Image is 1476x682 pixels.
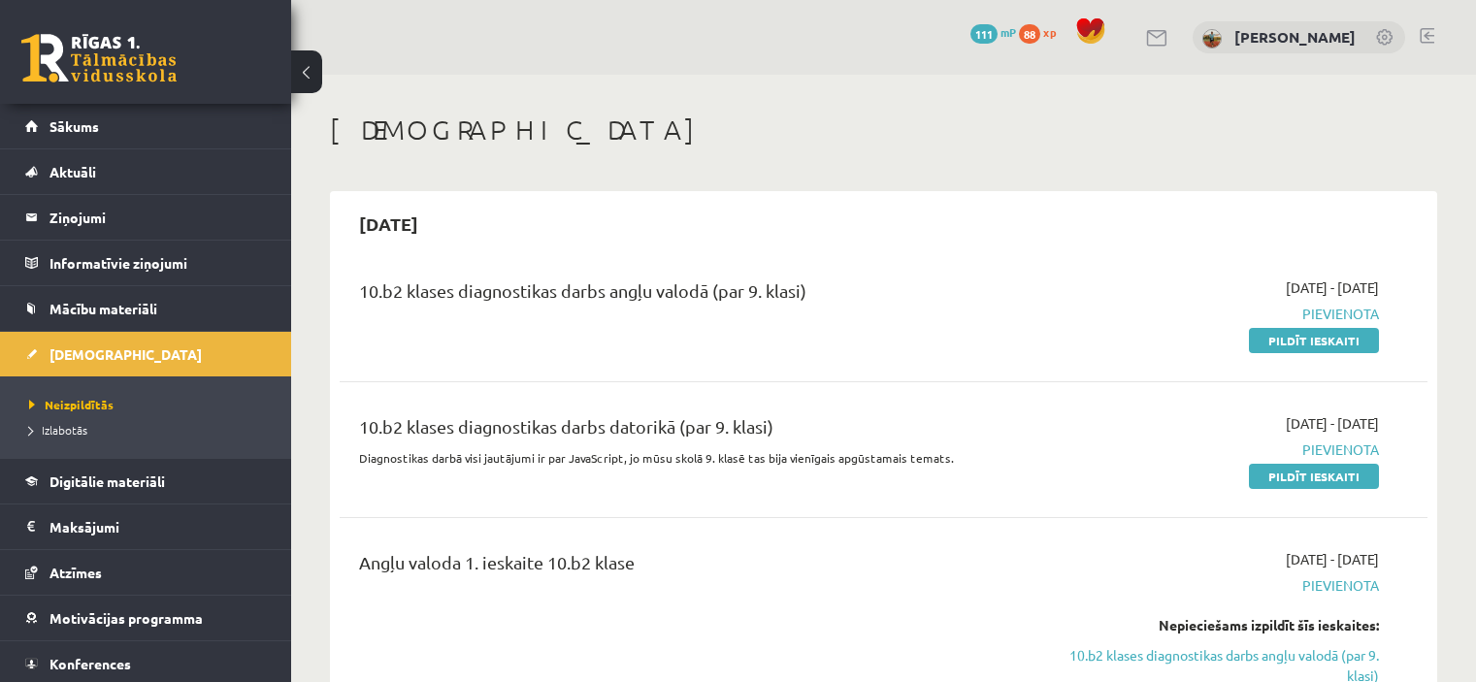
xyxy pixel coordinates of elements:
a: Digitālie materiāli [25,459,267,503]
a: [DEMOGRAPHIC_DATA] [25,332,267,376]
div: 10.b2 klases diagnostikas darbs angļu valodā (par 9. klasi) [359,277,1030,313]
a: Pildīt ieskaiti [1249,328,1379,353]
span: Sākums [49,117,99,135]
div: 10.b2 klases diagnostikas darbs datorikā (par 9. klasi) [359,413,1030,449]
a: Pildīt ieskaiti [1249,464,1379,489]
span: Aktuāli [49,163,96,180]
a: Ziņojumi [25,195,267,240]
span: [DATE] - [DATE] [1286,277,1379,298]
a: [PERSON_NAME] [1234,27,1356,47]
a: Rīgas 1. Tālmācības vidusskola [21,34,177,82]
legend: Ziņojumi [49,195,267,240]
span: mP [1000,24,1016,40]
a: Informatīvie ziņojumi [25,241,267,285]
span: [DEMOGRAPHIC_DATA] [49,345,202,363]
a: Izlabotās [29,421,272,438]
span: [DATE] - [DATE] [1286,413,1379,434]
legend: Maksājumi [49,504,267,549]
span: Konferences [49,655,131,672]
span: Pievienota [1059,439,1379,460]
span: 111 [970,24,998,44]
a: Maksājumi [25,504,267,549]
a: 88 xp [1019,24,1066,40]
span: xp [1043,24,1056,40]
a: Mācību materiāli [25,286,267,331]
span: Motivācijas programma [49,609,203,627]
img: Toms Tarasovs [1202,29,1222,49]
span: Neizpildītās [29,397,114,412]
span: Pievienota [1059,575,1379,596]
a: Motivācijas programma [25,596,267,640]
a: Atzīmes [25,550,267,595]
a: Neizpildītās [29,396,272,413]
div: Angļu valoda 1. ieskaite 10.b2 klase [359,549,1030,585]
span: Atzīmes [49,564,102,581]
h2: [DATE] [340,201,438,246]
span: 88 [1019,24,1040,44]
span: Izlabotās [29,422,87,438]
a: 111 mP [970,24,1016,40]
h1: [DEMOGRAPHIC_DATA] [330,114,1437,146]
div: Nepieciešams izpildīt šīs ieskaites: [1059,615,1379,635]
a: Sākums [25,104,267,148]
span: Mācību materiāli [49,300,157,317]
p: Diagnostikas darbā visi jautājumi ir par JavaScript, jo mūsu skolā 9. klasē tas bija vienīgais ap... [359,449,1030,467]
span: [DATE] - [DATE] [1286,549,1379,569]
span: Pievienota [1059,304,1379,324]
span: Digitālie materiāli [49,472,165,490]
a: Aktuāli [25,149,267,194]
legend: Informatīvie ziņojumi [49,241,267,285]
